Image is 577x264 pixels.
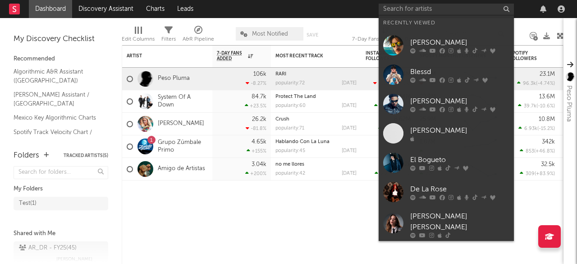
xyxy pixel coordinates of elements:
[520,148,555,154] div: ( )
[64,153,108,158] button: Tracked Artists(5)
[342,171,357,176] div: [DATE]
[275,72,286,77] a: RARI
[246,80,266,86] div: -8.27 %
[158,120,204,128] a: [PERSON_NAME]
[410,96,509,107] div: [PERSON_NAME]
[217,51,246,61] span: 7-Day Fans Added
[14,150,39,161] div: Folders
[252,162,266,167] div: 3.04k
[526,149,534,154] span: 853
[252,139,266,145] div: 4.65k
[410,154,509,165] div: El Bogueto
[374,103,411,109] div: ( )
[379,207,514,243] a: [PERSON_NAME] [PERSON_NAME]
[539,94,555,100] div: 13.6M
[275,126,304,131] div: popularity: 71
[19,243,77,254] div: AR_DR - FY25 ( 45 )
[14,90,99,108] a: [PERSON_NAME] Assistant / [GEOGRAPHIC_DATA]
[246,125,266,131] div: -81.8 %
[342,81,357,86] div: [DATE]
[563,85,574,122] div: Peso Pluma
[14,166,108,179] input: Search for folders...
[183,34,214,45] div: A&R Pipeline
[538,104,554,109] span: -10.6 %
[252,94,266,100] div: 84.7k
[122,34,155,45] div: Edit Columns
[352,34,420,45] div: 7-Day Fans Added (7-Day Fans Added)
[275,81,305,86] div: popularity: 72
[379,89,514,119] a: [PERSON_NAME]
[342,126,357,131] div: [DATE]
[14,54,108,65] div: Recommended
[14,184,108,195] div: My Folders
[536,149,554,154] span: +46.8 %
[342,103,357,108] div: [DATE]
[410,37,509,48] div: [PERSON_NAME]
[158,139,208,154] a: Grupo Zúmbale Primo
[537,81,554,86] span: -4.74 %
[378,125,411,131] div: ( )
[252,31,288,37] span: Most Notified
[158,75,190,83] a: Peso Pluma
[245,103,266,109] div: +23.5 %
[410,211,509,233] div: [PERSON_NAME] [PERSON_NAME]
[252,116,266,122] div: 26.2k
[524,126,537,131] span: 6.93k
[536,171,554,176] span: +83.9 %
[275,117,289,122] a: Crush
[524,104,536,109] span: 39.7k
[517,80,555,86] div: ( )
[275,162,357,167] div: no me llores
[410,66,509,77] div: Blessd
[410,184,509,195] div: De La Rose
[383,18,509,28] div: Recently Viewed
[275,103,306,108] div: popularity: 60
[342,148,357,153] div: [DATE]
[275,94,357,99] div: Protect The Land
[275,139,330,144] a: Hablando Con La Luna
[19,198,37,209] div: Test ( 1 )
[275,171,305,176] div: popularity: 42
[518,103,555,109] div: ( )
[539,116,555,122] div: 10.8M
[183,23,214,49] div: A&R Pipeline
[275,72,357,77] div: RARI
[14,113,99,123] a: Mexico Key Algorithmic Charts
[366,51,397,61] div: Instagram Followers
[379,177,514,207] a: De La Rose
[158,94,208,109] a: System Of A Down
[275,53,343,59] div: Most Recent Track
[379,119,514,148] a: [PERSON_NAME]
[158,165,205,173] a: Amigo de Artistas
[526,171,535,176] span: 309
[122,23,155,49] div: Edit Columns
[375,171,411,176] div: ( )
[161,34,176,45] div: Filters
[14,127,99,146] a: Spotify Track Velocity Chart / MX
[373,80,411,86] div: ( )
[127,53,194,59] div: Artist
[539,126,554,131] span: -15.2 %
[253,71,266,77] div: 106k
[14,34,108,45] div: My Discovery Checklist
[410,125,509,136] div: [PERSON_NAME]
[518,125,555,131] div: ( )
[542,139,555,145] div: 342k
[379,60,514,89] a: Blessd
[541,162,555,167] div: 32.5k
[245,171,266,176] div: +200 %
[275,162,304,167] a: no me llores
[540,71,555,77] div: 23.1M
[14,67,99,85] a: Algorithmic A&R Assistant ([GEOGRAPHIC_DATA])
[275,148,305,153] div: popularity: 45
[275,117,357,122] div: Crush
[352,23,420,49] div: 7-Day Fans Added (7-Day Fans Added)
[379,148,514,177] a: El Bogueto
[14,197,108,210] a: Test(1)
[275,94,316,99] a: Protect The Land
[523,81,536,86] span: 96.3k
[307,32,318,37] button: Save
[161,23,176,49] div: Filters
[379,31,514,60] a: [PERSON_NAME]
[510,51,541,61] div: Spotify Followers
